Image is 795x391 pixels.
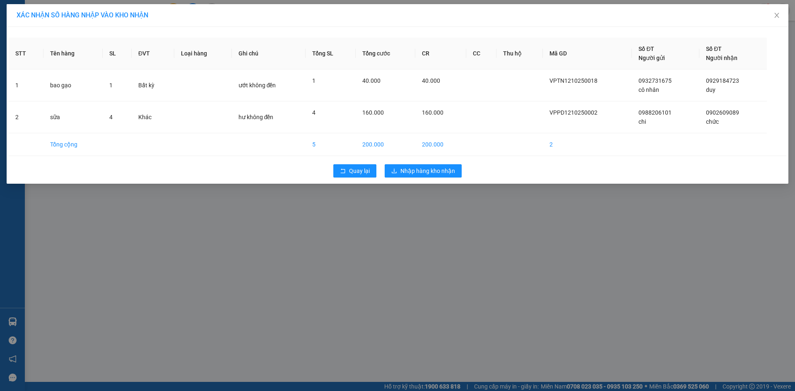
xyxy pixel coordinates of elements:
span: download [391,168,397,175]
span: 1 [109,82,113,89]
span: ướt không đền [238,82,276,89]
td: Tổng cộng [43,133,103,156]
th: CC [466,38,496,70]
span: cô nhân [638,86,659,93]
span: XÁC NHẬN SỐ HÀNG NHẬP VÀO KHO NHẬN [17,11,148,19]
span: chi [638,118,646,125]
th: STT [9,38,43,70]
th: Mã GD [543,38,632,70]
button: Close [765,4,788,27]
span: chức [706,118,719,125]
span: 4 [109,114,113,120]
span: 160.000 [422,109,443,116]
img: logo.jpg [10,10,52,52]
td: bao gạo [43,70,103,101]
td: 2 [543,133,632,156]
td: 200.000 [415,133,466,156]
span: 40.000 [422,77,440,84]
span: hư không đền [238,114,274,120]
th: ĐVT [132,38,174,70]
td: Bất kỳ [132,70,174,101]
td: 5 [306,133,356,156]
span: Số ĐT [638,46,654,52]
th: CR [415,38,466,70]
span: VPTN1210250018 [549,77,597,84]
span: 0929184723 [706,77,739,84]
span: rollback [340,168,346,175]
li: [STREET_ADDRESS][PERSON_NAME]. [GEOGRAPHIC_DATA], Tỉnh [GEOGRAPHIC_DATA] [77,20,346,31]
span: Nhập hàng kho nhận [400,166,455,175]
span: duy [706,86,715,93]
th: SL [103,38,132,70]
button: downloadNhập hàng kho nhận [385,164,462,178]
span: VPPD1210250002 [549,109,597,116]
span: Người gửi [638,55,665,61]
span: 0902609089 [706,109,739,116]
td: 1 [9,70,43,101]
span: 0988206101 [638,109,672,116]
span: 4 [312,109,316,116]
li: Hotline: 1900 8153 [77,31,346,41]
th: Tên hàng [43,38,103,70]
span: 0932731675 [638,77,672,84]
th: Loại hàng [174,38,231,70]
td: 200.000 [356,133,415,156]
td: Khác [132,101,174,133]
button: rollbackQuay lại [333,164,376,178]
span: Số ĐT [706,46,722,52]
th: Tổng cước [356,38,415,70]
span: 160.000 [362,109,384,116]
b: GỬI : PV An Sương ([GEOGRAPHIC_DATA]) [10,60,132,88]
span: close [773,12,780,19]
span: 40.000 [362,77,381,84]
th: Thu hộ [496,38,543,70]
th: Tổng SL [306,38,356,70]
th: Ghi chú [232,38,306,70]
td: sữa [43,101,103,133]
span: Quay lại [349,166,370,175]
td: 2 [9,101,43,133]
span: 1 [312,77,316,84]
span: Người nhận [706,55,737,61]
